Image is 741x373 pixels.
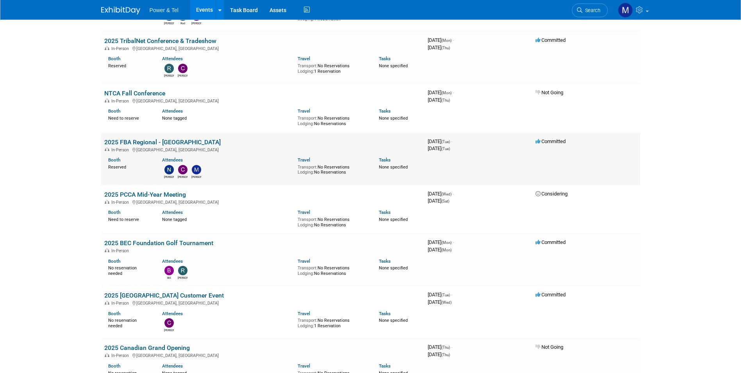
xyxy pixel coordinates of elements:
a: Tasks [379,311,391,316]
a: Booth [108,210,120,215]
div: No Reservations No Reservations [298,163,367,175]
span: (Mon) [441,38,452,43]
div: No Reservations 1 Reservation [298,316,367,328]
span: In-Person [111,99,131,104]
span: (Mon) [441,248,452,252]
img: Robin Mayne [164,64,174,73]
a: Tasks [379,56,391,61]
a: Attendees [162,363,183,369]
span: (Mon) [441,240,452,245]
a: Booth [108,258,120,264]
img: In-Person Event [105,99,109,102]
span: [DATE] [428,191,454,197]
span: [DATE] [428,138,452,144]
a: Travel [298,210,310,215]
div: [GEOGRAPHIC_DATA], [GEOGRAPHIC_DATA] [104,97,421,104]
span: [DATE] [428,344,452,350]
a: Travel [298,311,310,316]
img: Chris Noora [164,318,174,328]
span: Transport: [298,165,318,170]
span: Lodging: [298,170,314,175]
span: Considering [536,191,568,197]
span: [DATE] [428,198,449,204]
span: Committed [536,239,566,245]
span: Transport: [298,63,318,68]
a: 2025 [GEOGRAPHIC_DATA] Customer Event [104,292,224,299]
span: Search [582,7,600,13]
span: [DATE] [428,292,452,298]
span: (Thu) [441,353,450,357]
a: Travel [298,56,310,61]
a: 2025 BEC Foundation Golf Tournament [104,239,213,247]
span: [DATE] [428,351,450,357]
a: Travel [298,157,310,163]
div: None tagged [162,114,292,121]
span: - [451,344,452,350]
span: Lodging: [298,121,314,126]
div: Chad Smith [178,73,187,78]
span: - [451,292,452,298]
span: In-Person [111,353,131,358]
span: Committed [536,138,566,144]
span: - [453,239,454,245]
a: Tasks [379,258,391,264]
img: In-Person Event [105,248,109,252]
div: Robert Zuzek [178,275,187,280]
div: Nate Derbyshire [164,174,174,179]
span: (Tue) [441,293,450,297]
span: (Thu) [441,46,450,50]
img: Mike Melnick [192,165,201,174]
span: (Tue) [441,140,450,144]
div: Chad Smith [178,174,187,179]
span: - [453,37,454,43]
span: Transport: [298,318,318,323]
span: - [453,90,454,95]
img: Bill Rinehardt [164,266,174,275]
div: Robin Mayne [164,73,174,78]
span: [DATE] [428,247,452,253]
a: Attendees [162,108,183,114]
span: None specified [379,63,408,68]
div: [GEOGRAPHIC_DATA], [GEOGRAPHIC_DATA] [104,45,421,51]
span: Committed [536,292,566,298]
span: (Thu) [441,345,450,350]
span: (Mon) [441,91,452,95]
a: Attendees [162,210,183,215]
span: (Wed) [441,192,452,196]
div: Chris Noora [164,328,174,332]
span: None specified [379,116,408,121]
div: Reserved [108,163,151,170]
a: Tasks [379,210,391,215]
div: No reservation needed [108,316,151,328]
div: Mike Melnick [191,174,201,179]
a: Attendees [162,258,183,264]
span: None specified [379,265,408,271]
span: Committed [536,37,566,43]
img: In-Person Event [105,301,109,305]
span: (Sat) [441,199,449,203]
span: [DATE] [428,37,454,43]
a: NTCA Fall Conference [104,90,165,97]
a: 2025 Canadian Grand Opening [104,344,190,351]
span: Not Going [536,90,563,95]
div: [GEOGRAPHIC_DATA], [GEOGRAPHIC_DATA] [104,199,421,205]
span: [DATE] [428,145,450,151]
span: In-Person [111,301,131,306]
a: Travel [298,258,310,264]
div: Paul Beit [164,21,174,25]
div: None tagged [162,215,292,222]
div: Need to reserve [108,215,151,222]
img: Madalyn Bobbitt [618,3,633,18]
span: - [453,191,454,197]
span: In-Person [111,200,131,205]
div: Need to reserve [108,114,151,121]
a: Tasks [379,157,391,163]
img: In-Person Event [105,200,109,204]
a: Tasks [379,108,391,114]
div: [GEOGRAPHIC_DATA], [GEOGRAPHIC_DATA] [104,146,421,152]
img: In-Person Event [105,147,109,151]
span: Lodging: [298,222,314,228]
div: No reservation needed [108,264,151,276]
span: Power & Tel [150,7,179,13]
a: Attendees [162,311,183,316]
